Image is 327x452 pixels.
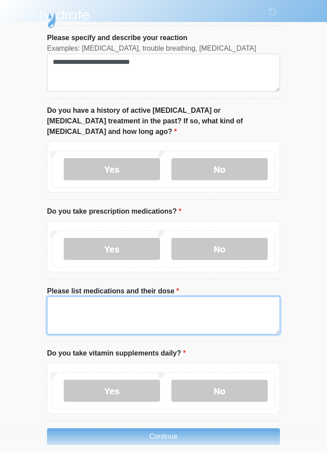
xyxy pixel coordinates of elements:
[64,158,160,180] label: Yes
[64,238,160,260] label: Yes
[171,238,268,260] label: No
[38,7,91,29] img: Hydrate IV Bar - Scottsdale Logo
[64,380,160,402] label: Yes
[47,105,280,137] label: Do you have a history of active [MEDICAL_DATA] or [MEDICAL_DATA] treatment in the past? If so, wh...
[171,158,268,180] label: No
[47,286,179,296] label: Please list medications and their dose
[47,43,280,54] div: Examples: [MEDICAL_DATA], trouble breathing, [MEDICAL_DATA]
[47,33,187,43] label: Please specify and describe your reaction
[47,428,280,445] button: Continue
[171,380,268,402] label: No
[47,348,186,359] label: Do you take vitamin supplements daily?
[47,206,182,217] label: Do you take prescription medications?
